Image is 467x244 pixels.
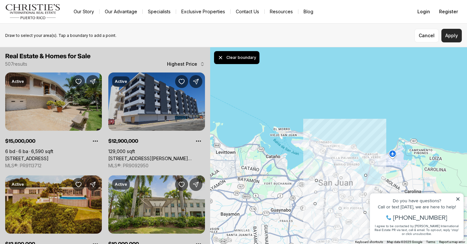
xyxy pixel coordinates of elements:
[7,15,94,19] div: Do you have questions?
[439,9,458,14] span: Register
[86,178,99,191] button: Share Property
[175,178,188,191] button: Save Property: 9 CASTANA ST
[265,7,298,16] a: Resources
[189,178,202,191] button: Share Property
[8,40,92,52] span: I agree to be contacted by [PERSON_NAME] International Real Estate PR via text, call & email. To ...
[86,75,99,88] button: Share Property
[7,21,94,25] div: Call or text [DATE], we are here to help!
[68,7,99,16] a: Our Story
[115,79,127,84] p: Active
[5,33,116,38] p: Draw to select your area(s). Tap a boundary to add a point.
[115,182,127,187] p: Active
[435,5,462,18] button: Register
[192,135,205,148] button: Property options
[143,7,176,16] a: Specialists
[5,4,61,19] img: logo
[72,178,85,191] button: Save Property: URB. LA LOMITA CALLE VISTA LINDA
[175,75,188,88] button: Save Property: 602 BARBOSA AVE
[12,79,24,84] p: Active
[89,135,102,148] button: Property options
[189,75,202,88] button: Share Property
[100,7,142,16] a: Our Advantage
[414,29,439,42] button: Cancel
[27,30,81,37] span: [PHONE_NUMBER]
[176,7,230,16] a: Exclusive Properties
[413,5,434,18] button: Login
[231,7,264,16] button: Contact Us
[214,51,259,64] button: Clear pending boundary
[417,9,430,14] span: Login
[298,7,318,16] a: Blog
[12,182,24,187] p: Active
[72,75,85,88] button: Save Property: 20 AMAPOLA ST
[441,29,462,42] button: Apply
